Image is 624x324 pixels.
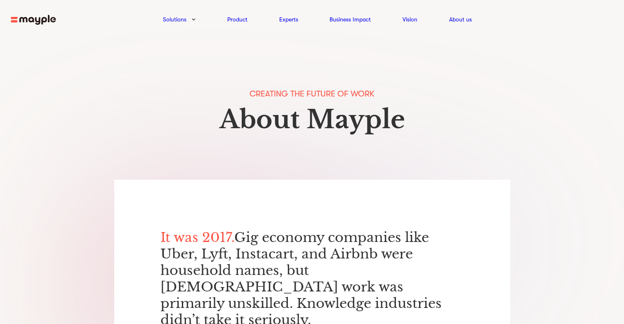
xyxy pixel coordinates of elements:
span: It was 2017. [160,229,234,246]
a: Experts [279,14,298,24]
a: About us [449,14,472,24]
a: Business Impact [330,14,371,24]
a: Vision [403,14,417,24]
img: mayple-logo [11,15,56,25]
img: arrow-down [192,18,195,21]
a: Solutions [163,14,186,24]
a: Product [227,14,247,24]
